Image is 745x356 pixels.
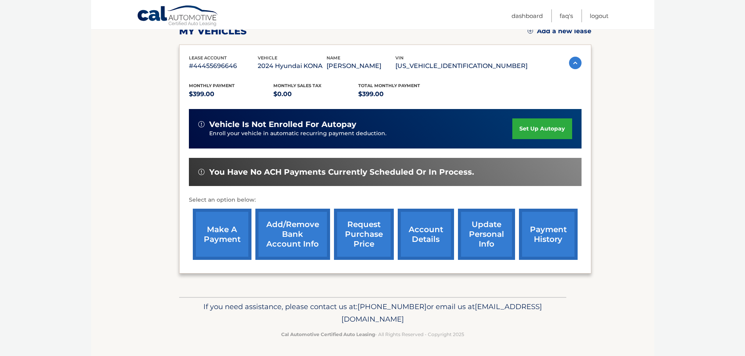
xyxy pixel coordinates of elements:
[528,27,591,35] a: Add a new lease
[189,55,227,61] span: lease account
[458,209,515,260] a: update personal info
[358,89,443,100] p: $399.00
[512,9,543,22] a: Dashboard
[258,55,277,61] span: vehicle
[198,169,205,175] img: alert-white.svg
[189,195,582,205] p: Select an option below:
[209,120,356,129] span: vehicle is not enrolled for autopay
[512,118,572,139] a: set up autopay
[255,209,330,260] a: Add/Remove bank account info
[528,28,533,34] img: add.svg
[209,129,513,138] p: Enroll your vehicle in automatic recurring payment deduction.
[198,121,205,127] img: alert-white.svg
[327,55,340,61] span: name
[590,9,609,22] a: Logout
[569,57,582,69] img: accordion-active.svg
[327,61,395,72] p: [PERSON_NAME]
[179,25,247,37] h2: my vehicles
[519,209,578,260] a: payment history
[395,55,404,61] span: vin
[560,9,573,22] a: FAQ's
[137,5,219,28] a: Cal Automotive
[258,61,327,72] p: 2024 Hyundai KONA
[193,209,251,260] a: make a payment
[395,61,528,72] p: [US_VEHICLE_IDENTIFICATION_NUMBER]
[184,301,561,326] p: If you need assistance, please contact us at: or email us at
[189,83,235,88] span: Monthly Payment
[341,302,542,324] span: [EMAIL_ADDRESS][DOMAIN_NAME]
[273,83,321,88] span: Monthly sales Tax
[281,331,375,337] strong: Cal Automotive Certified Auto Leasing
[189,89,274,100] p: $399.00
[358,83,420,88] span: Total Monthly Payment
[334,209,394,260] a: request purchase price
[273,89,358,100] p: $0.00
[184,330,561,338] p: - All Rights Reserved - Copyright 2025
[357,302,427,311] span: [PHONE_NUMBER]
[209,167,474,177] span: You have no ACH payments currently scheduled or in process.
[189,61,258,72] p: #44455696646
[398,209,454,260] a: account details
